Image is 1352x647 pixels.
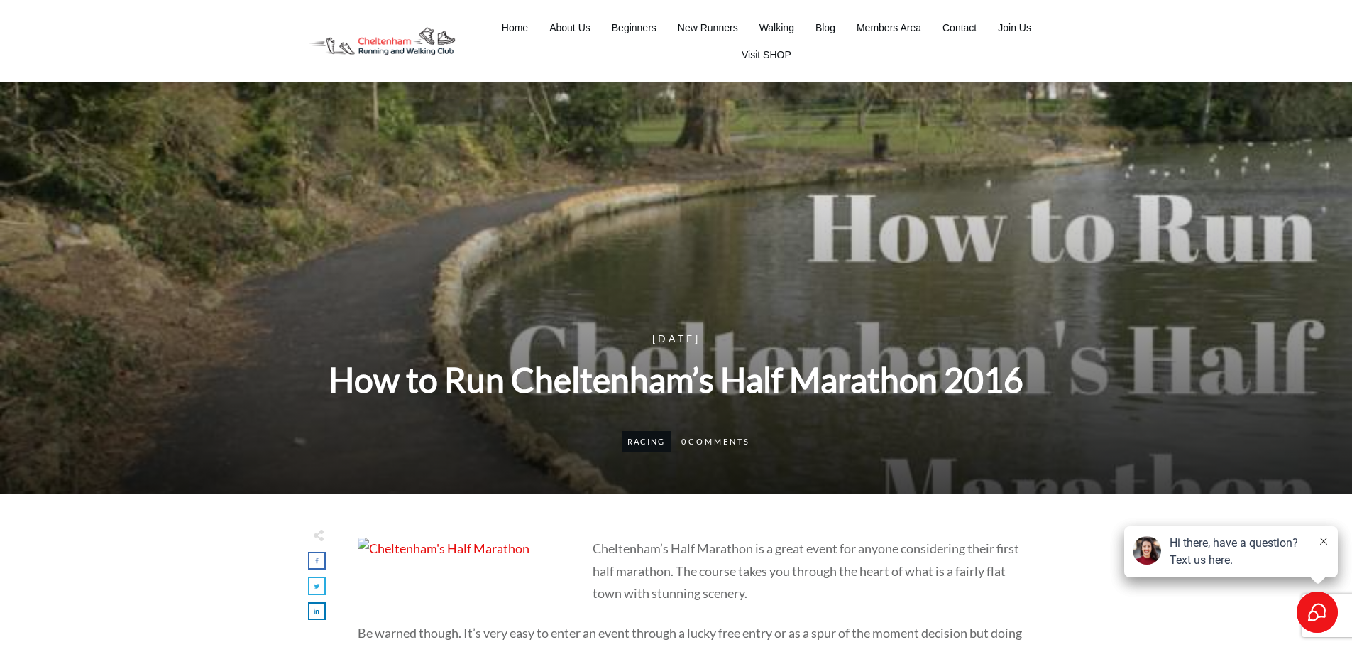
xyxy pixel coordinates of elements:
[652,332,700,344] span: [DATE]
[549,18,590,38] a: About Us
[502,18,528,38] a: Home
[329,359,1023,400] span: How to Run Cheltenham’s Half Marathon 2016
[681,437,686,446] span: 0
[358,538,1023,622] p: Cheltenham’s Half Marathon is a great event for anyone considering their first half marathon. The...
[815,18,835,38] a: Blog
[358,538,573,598] img: Cheltenham's Half Marathon
[688,437,750,446] span: comments
[942,18,977,38] a: Contact
[857,18,921,38] a: Members Area
[742,45,791,65] a: Visit SHOP
[998,18,1031,38] a: Join Us
[678,18,738,38] a: New Runners
[297,17,467,65] img: Decathlon
[627,437,665,446] a: Racing
[759,18,794,38] a: Walking
[612,18,656,38] a: Beginners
